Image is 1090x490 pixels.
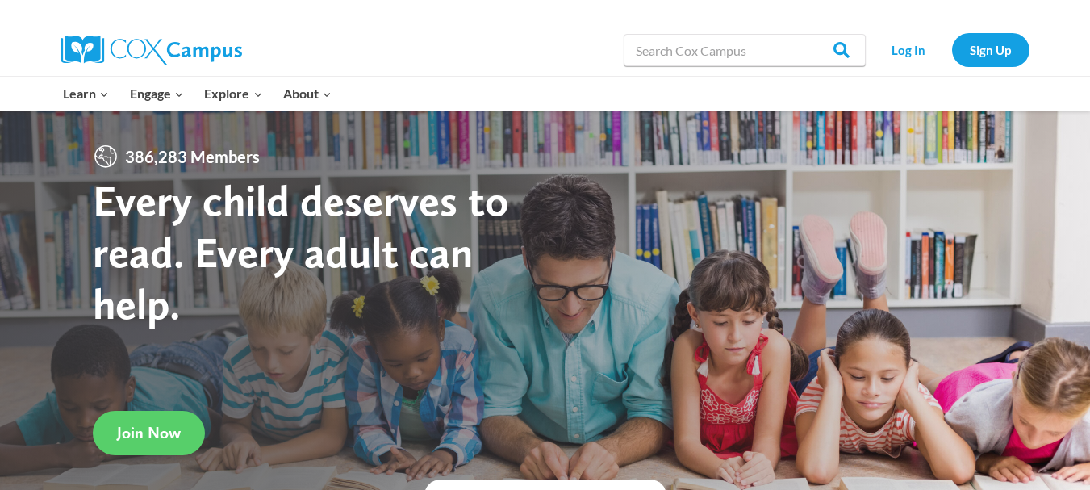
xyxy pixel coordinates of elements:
span: Explore [204,83,262,104]
a: Join Now [93,411,205,455]
img: Cox Campus [61,36,242,65]
nav: Primary Navigation [53,77,342,111]
nav: Secondary Navigation [874,33,1029,66]
span: Join Now [117,423,181,442]
span: Learn [63,83,109,104]
span: About [283,83,332,104]
a: Sign Up [952,33,1029,66]
a: Log In [874,33,944,66]
strong: Every child deserves to read. Every adult can help. [93,174,509,329]
span: Engage [130,83,184,104]
span: 386,283 Members [119,144,266,170]
input: Search Cox Campus [624,34,866,66]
